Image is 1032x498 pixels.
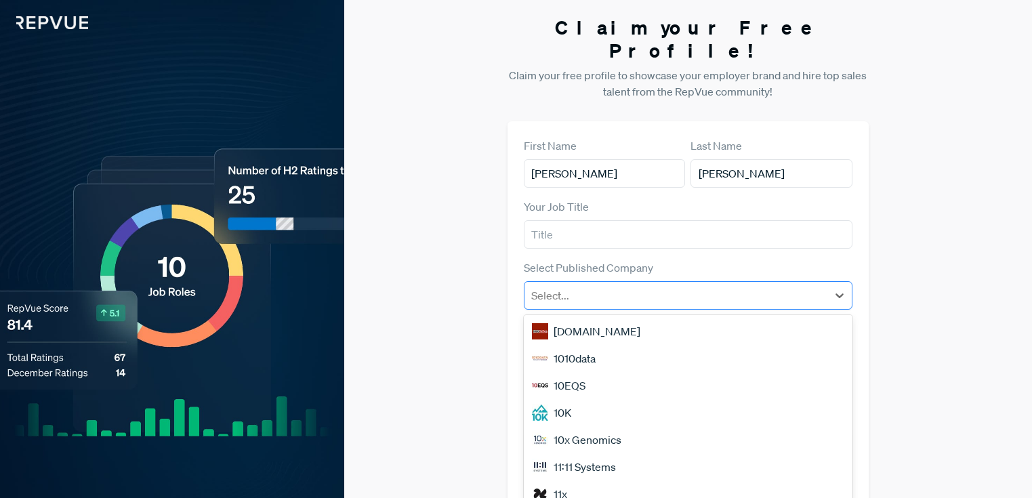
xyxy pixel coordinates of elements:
img: 10EQS [532,377,548,394]
label: First Name [524,138,577,154]
input: First Name [524,159,686,188]
h3: Claim your Free Profile! [508,16,869,62]
img: 1010data [532,350,548,367]
label: Your Job Title [524,199,589,215]
img: 10K [532,404,548,421]
input: Last Name [690,159,852,188]
div: 1010data [524,345,852,372]
input: Title [524,220,852,249]
div: 10EQS [524,372,852,399]
img: 1000Bulbs.com [532,323,548,339]
div: 10x Genomics [524,426,852,453]
label: Last Name [690,138,742,154]
img: 10x Genomics [532,432,548,448]
label: Select Published Company [524,260,653,276]
p: Claim your free profile to showcase your employer brand and hire top sales talent from the RepVue... [508,67,869,100]
div: 11:11 Systems [524,453,852,480]
img: 11:11 Systems [532,459,548,475]
div: [DOMAIN_NAME] [524,318,852,345]
div: 10K [524,399,852,426]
